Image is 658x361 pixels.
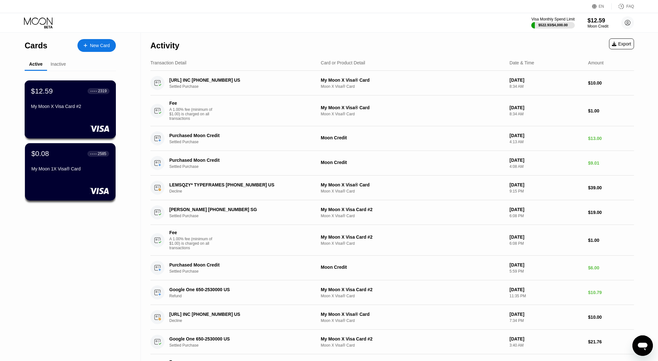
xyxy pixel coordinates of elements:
div: LEMSQZY* TYPEFRAMES [PHONE_NUMBER] US [169,182,308,187]
div: Decline [169,318,318,323]
div: Moon X Visa® Card [321,189,504,193]
div: 8:34 AM [510,112,583,116]
div: Moon X Visa® Card [321,112,504,116]
div: EN [599,4,604,9]
div: Inactive [51,62,66,67]
div: 7:34 PM [510,318,583,323]
div: 11:35 PM [510,294,583,298]
div: [DATE] [510,287,583,292]
div: 4:08 AM [510,164,583,169]
div: Purchased Moon Credit [169,158,308,163]
div: Settled Purchase [169,164,318,169]
div: $39.00 [588,185,634,190]
div: Purchased Moon CreditSettled PurchaseMoon Credit[DATE]4:08 AM$9.01 [150,151,634,176]
div: New Card [77,39,116,52]
div: [URL] INC [PHONE_NUMBER] US [169,312,308,317]
div: Moon X Visa® Card [321,343,504,348]
div: $12.59 [588,17,608,24]
div: Google One 650-2530000 USRefundMy Moon X Visa Card #2Moon X Visa® Card[DATE]11:35 PM$10.79 [150,280,634,305]
div: 6:08 PM [510,214,583,218]
div: $9.01 [588,160,634,166]
div: $13.00 [588,136,634,141]
div: $0.08 [31,150,49,158]
div: Moon X Visa® Card [321,84,504,89]
div: $21.76 [588,339,634,344]
iframe: Кнопка запуска окна обмена сообщениями [632,335,653,356]
div: [DATE] [510,133,583,138]
div: ● ● ● ● [90,153,97,155]
div: [PERSON_NAME] [PHONE_NUMBER] SGSettled PurchaseMy Moon X Visa Card #2Moon X Visa® Card[DATE]6:08 ... [150,200,634,225]
div: Export [609,38,634,49]
div: $10.79 [588,290,634,295]
div: LEMSQZY* TYPEFRAMES [PHONE_NUMBER] USDeclineMy Moon X Visa® CardMoon X Visa® Card[DATE]9:15 PM$39.00 [150,176,634,200]
div: [DATE] [510,105,583,110]
div: FeeA 1.00% fee (minimum of $1.00) is charged on all transactionsMy Moon X Visa® CardMoon X Visa® ... [150,95,634,126]
div: [PERSON_NAME] [PHONE_NUMBER] SG [169,207,308,212]
div: $12.59 [31,87,53,95]
div: 8:34 AM [510,84,583,89]
div: My Moon X Visa® Card [321,105,504,110]
div: Settled Purchase [169,343,318,348]
div: New Card [90,43,110,48]
div: Google One 650-2530000 US [169,287,308,292]
div: Refund [169,294,318,298]
div: My Moon 1X Visa® Card [31,166,109,171]
div: $1.00 [588,108,634,113]
div: Active [29,62,43,67]
div: FAQ [626,4,634,9]
div: $10.00 [588,315,634,320]
div: [DATE] [510,234,583,240]
div: EN [592,3,612,10]
div: 9:15 PM [510,189,583,193]
div: [DATE] [510,158,583,163]
div: [DATE] [510,182,583,187]
div: Fee [169,101,214,106]
div: 6:08 PM [510,241,583,246]
div: [DATE] [510,78,583,83]
div: $19.00 [588,210,634,215]
div: [DATE] [510,262,583,267]
div: [DATE] [510,207,583,212]
div: My Moon X Visa Card #2 [31,104,109,109]
div: Settled Purchase [169,140,318,144]
div: 4:13 AM [510,140,583,144]
div: Fee [169,230,214,235]
div: Amount [588,60,604,65]
div: $0.08● ● ● ●2585My Moon 1X Visa® Card [25,143,116,201]
div: [DATE] [510,312,583,317]
div: $12.59Moon Credit [588,17,608,29]
div: [DATE] [510,336,583,341]
div: Settled Purchase [169,269,318,274]
div: Moon Credit [588,24,608,29]
div: $10.00 [588,80,634,86]
div: 3:40 AM [510,343,583,348]
div: Settled Purchase [169,214,318,218]
div: Transaction Detail [150,60,186,65]
div: Moon X Visa® Card [321,214,504,218]
div: My Moon X Visa Card #2 [321,336,504,341]
div: FAQ [612,3,634,10]
div: Google One 650-2530000 USSettled PurchaseMy Moon X Visa Card #2Moon X Visa® Card[DATE]3:40 AM$21.76 [150,330,634,354]
div: Export [612,41,631,46]
div: ● ● ● ● [91,90,97,92]
div: Moon Credit [321,265,504,270]
div: [URL] INC [PHONE_NUMBER] USSettled PurchaseMy Moon X Visa® CardMoon X Visa® Card[DATE]8:34 AM$10.00 [150,71,634,95]
div: My Moon X Visa® Card [321,312,504,317]
div: My Moon X Visa® Card [321,78,504,83]
div: My Moon X Visa® Card [321,182,504,187]
div: Date & Time [510,60,534,65]
div: Purchased Moon Credit [169,262,308,267]
div: [URL] INC [PHONE_NUMBER] USDeclineMy Moon X Visa® CardMoon X Visa® Card[DATE]7:34 PM$10.00 [150,305,634,330]
div: Visa Monthly Spend Limit [531,17,574,21]
div: Activity [150,41,179,50]
div: 2585 [98,152,106,156]
div: A 1.00% fee (minimum of $1.00) is charged on all transactions [169,107,217,121]
div: Moon X Visa® Card [321,241,504,246]
div: My Moon X Visa Card #2 [321,287,504,292]
div: $12.59● ● ● ●2319My Moon X Visa Card #2 [25,81,116,138]
div: $6.00 [588,265,634,270]
div: My Moon X Visa Card #2 [321,207,504,212]
div: Moon X Visa® Card [321,318,504,323]
div: Purchased Moon Credit [169,133,308,138]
